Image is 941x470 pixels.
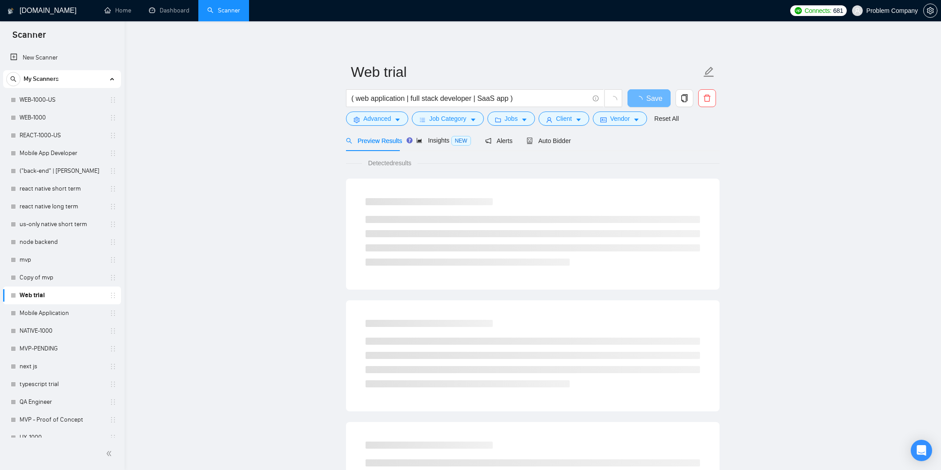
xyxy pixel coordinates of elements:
[495,116,501,123] span: folder
[3,49,121,67] li: New Scanner
[20,429,104,446] a: UX-1000
[106,449,115,458] span: double-left
[923,4,937,18] button: setting
[109,132,117,139] span: holder
[109,256,117,263] span: holder
[646,93,662,104] span: Save
[109,239,117,246] span: holder
[406,136,414,144] div: Tooltip anchor
[20,304,104,322] a: Mobile Application
[635,96,646,103] span: loading
[20,340,104,358] a: MVP-PENDING
[20,144,104,162] a: Mobile App Developer
[703,66,715,78] span: edit
[109,185,117,192] span: holder
[485,137,513,144] span: Alerts
[20,393,104,411] a: QA Engineer
[854,8,861,14] span: user
[451,136,471,146] span: NEW
[109,416,117,423] span: holder
[354,116,360,123] span: setting
[429,114,466,123] span: Job Category
[363,114,391,123] span: Advanced
[10,49,114,67] a: New Scanner
[109,221,117,228] span: holder
[521,116,527,123] span: caret-down
[546,116,552,123] span: user
[833,6,843,16] span: 681
[699,94,716,102] span: delete
[109,345,117,352] span: holder
[109,363,117,370] span: holder
[346,137,402,144] span: Preview Results
[412,112,483,126] button: barsJob Categorycaret-down
[109,96,117,104] span: holder
[556,114,572,123] span: Client
[20,375,104,393] a: typescript trial
[20,269,104,287] a: Copy of mvp
[109,114,117,121] span: holder
[633,116,639,123] span: caret-down
[20,127,104,144] a: REACT-1000-US
[627,89,671,107] button: Save
[470,116,476,123] span: caret-down
[539,112,589,126] button: userClientcaret-down
[593,96,599,101] span: info-circle
[109,292,117,299] span: holder
[351,93,589,104] input: Search Freelance Jobs...
[419,116,426,123] span: bars
[804,6,831,16] span: Connects:
[109,434,117,441] span: holder
[109,327,117,335] span: holder
[416,137,471,144] span: Insights
[207,7,240,14] a: searchScanner
[24,70,59,88] span: My Scanners
[362,158,418,168] span: Detected results
[20,251,104,269] a: mvp
[20,109,104,127] a: WEB-1000
[20,215,104,233] a: us-only native short term
[485,138,491,144] span: notification
[20,411,104,429] a: MVP - Proof of Concept
[600,116,607,123] span: idcard
[109,167,117,175] span: holder
[609,96,617,104] span: loading
[5,28,53,47] span: Scanner
[527,138,533,144] span: robot
[7,76,20,82] span: search
[394,116,401,123] span: caret-down
[20,322,104,340] a: NATIVE-1000
[6,72,20,86] button: search
[105,7,131,14] a: homeHome
[20,287,104,304] a: Web trial
[654,114,679,123] a: Reset All
[149,7,189,14] a: dashboardDashboard
[109,150,117,157] span: holder
[487,112,535,126] button: folderJobscaret-down
[346,112,408,126] button: settingAdvancedcaret-down
[575,116,582,123] span: caret-down
[698,89,716,107] button: delete
[20,233,104,251] a: node backend
[416,137,422,143] span: area-chart
[8,4,14,18] img: logo
[593,112,647,126] button: idcardVendorcaret-down
[676,89,693,107] button: copy
[610,114,630,123] span: Vendor
[505,114,518,123] span: Jobs
[527,137,571,144] span: Auto Bidder
[20,180,104,198] a: react native short term
[20,91,104,109] a: WEB-1000-US
[911,440,932,461] div: Open Intercom Messenger
[109,381,117,388] span: holder
[109,310,117,317] span: holder
[109,398,117,406] span: holder
[795,7,802,14] img: upwork-logo.png
[923,7,937,14] a: setting
[20,198,104,215] a: react native long term
[351,61,701,83] input: Scanner name...
[676,94,693,102] span: copy
[346,138,352,144] span: search
[109,274,117,281] span: holder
